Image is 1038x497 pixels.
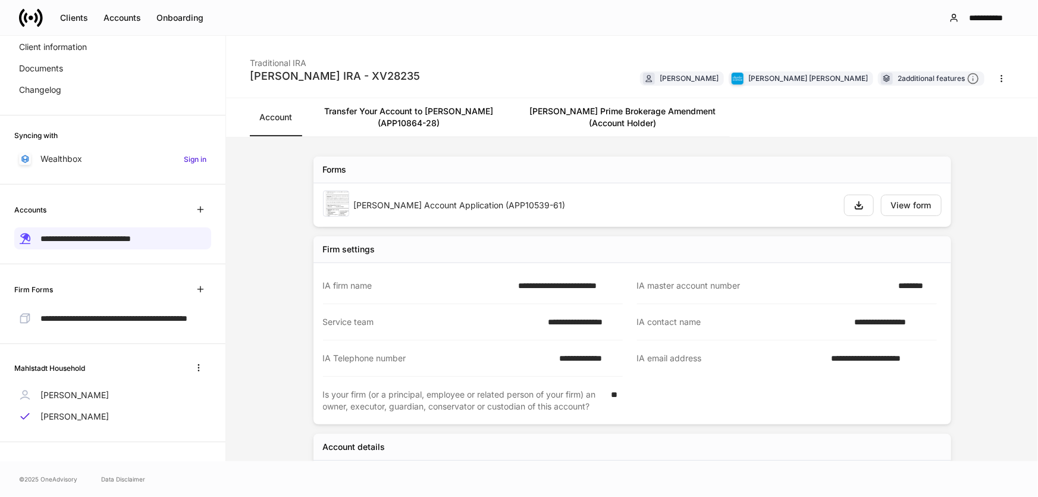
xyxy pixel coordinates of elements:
[149,8,211,27] button: Onboarding
[156,14,203,22] div: Onboarding
[101,474,145,484] a: Data Disclaimer
[323,316,541,328] div: Service team
[302,98,516,136] a: Transfer Your Account to [PERSON_NAME] (APP10864-28)
[60,14,88,22] div: Clients
[14,284,53,295] h6: Firm Forms
[14,362,85,374] h6: Mahlstadt Household
[250,98,302,136] a: Account
[637,280,892,292] div: IA master account number
[14,58,211,79] a: Documents
[732,73,744,85] img: charles-schwab-BFYFdbvS.png
[14,385,211,406] a: [PERSON_NAME]
[40,153,82,165] p: Wealthbox
[881,195,942,216] button: View form
[19,474,77,484] span: © 2025 OneAdvisory
[323,389,604,412] div: Is your firm (or a principal, employee or related person of your firm) an owner, executor, guardi...
[250,69,420,83] div: [PERSON_NAME] IRA - XV28235
[516,98,730,136] a: [PERSON_NAME] Prime Brokerage Amendment (Account Holder)
[96,8,149,27] button: Accounts
[748,73,868,84] div: [PERSON_NAME] [PERSON_NAME]
[898,73,979,85] div: 2 additional features
[19,41,87,53] p: Client information
[104,14,141,22] div: Accounts
[14,204,46,215] h6: Accounts
[14,79,211,101] a: Changelog
[891,201,932,210] div: View form
[323,352,553,364] div: IA Telephone number
[323,280,512,292] div: IA firm name
[40,411,109,423] p: [PERSON_NAME]
[323,243,375,255] div: Firm settings
[14,148,211,170] a: WealthboxSign in
[184,154,206,165] h6: Sign in
[250,50,420,69] div: Traditional IRA
[637,352,824,365] div: IA email address
[40,389,109,401] p: [PERSON_NAME]
[660,73,719,84] div: [PERSON_NAME]
[14,36,211,58] a: Client information
[14,406,211,427] a: [PERSON_NAME]
[637,316,847,328] div: IA contact name
[52,8,96,27] button: Clients
[354,199,835,211] div: [PERSON_NAME] Account Application (APP10539-61)
[19,62,63,74] p: Documents
[14,130,58,141] h6: Syncing with
[19,84,61,96] p: Changelog
[323,164,347,176] div: Forms
[323,441,385,453] div: Account details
